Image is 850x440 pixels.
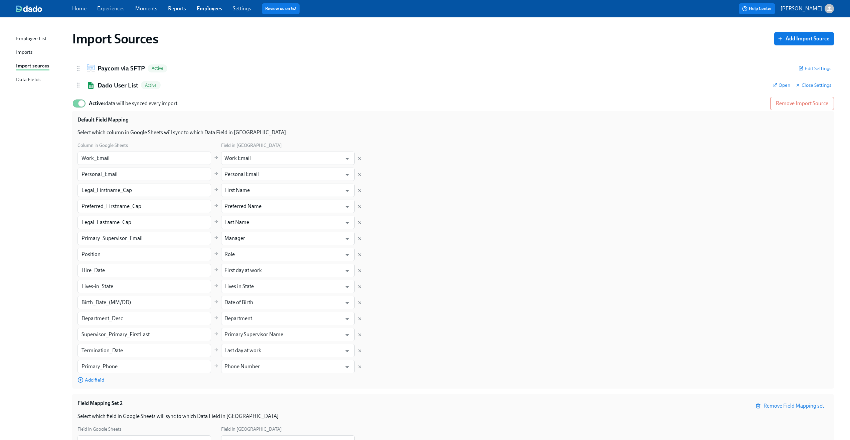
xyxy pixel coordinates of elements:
div: SFTPPaycom via SFTPActiveEdit Settings [72,60,834,77]
button: Open [342,282,352,292]
a: Employee List [16,35,67,43]
h3: Default Field Mapping [77,116,129,124]
button: Open [342,154,352,164]
button: Delete mapping [357,316,362,321]
button: Delete mapping [357,284,362,289]
button: Delete mapping [357,252,362,257]
button: Delete mapping [357,220,362,225]
p: Select which field in Google Sheets will sync to which Data Field in [GEOGRAPHIC_DATA] [77,413,829,420]
button: Delete mapping [357,349,362,353]
button: Help Center [739,3,775,14]
button: [PERSON_NAME] [781,4,834,13]
a: Import sources [16,62,67,70]
button: Open [342,346,352,356]
a: Settings [233,5,251,12]
button: Open [342,298,352,308]
h1: Import Sources [72,31,158,47]
strong: Active: [89,100,105,106]
img: SFTP [87,64,95,72]
button: Delete mapping [357,365,362,369]
button: Open [342,186,352,196]
button: Open [342,330,352,340]
button: Delete mapping [357,172,362,177]
a: dado [16,5,72,12]
div: Imports [16,48,32,57]
a: Home [72,5,87,12]
button: Add field [77,377,104,383]
div: Employee List [16,35,46,43]
button: Open [342,234,352,244]
a: Review us on G2 [265,5,296,12]
span: Active [141,83,161,88]
button: Close Settings [796,82,831,88]
a: Reports [168,5,186,12]
div: Data Fields [16,76,40,84]
span: Add Import Source [779,35,829,42]
a: Experiences [97,5,125,12]
img: Google Sheets [87,82,95,89]
button: Delete mapping [357,204,362,209]
button: Open [342,250,352,260]
button: Add Import Source [774,32,834,45]
button: Review us on G2 [262,3,300,14]
button: Open [342,218,352,228]
span: Remove Import Source [776,100,828,107]
p: [PERSON_NAME] [781,5,822,12]
button: Delete mapping [357,268,362,273]
button: Remove Import Source [770,97,834,110]
button: Remove Field Mapping set [752,399,829,413]
h3: Field Mapping Set 2 [77,400,123,407]
span: Field in Google Sheets [77,426,122,432]
div: Import sources [16,62,49,70]
p: Select which column in Google Sheets will sync to which Data Field in [GEOGRAPHIC_DATA] [77,129,829,136]
span: Field in [GEOGRAPHIC_DATA] [221,143,282,148]
h2: Dado User List [98,81,138,90]
a: Moments [135,5,157,12]
a: Data Fields [16,76,67,84]
button: Open [342,202,352,212]
button: Delete mapping [357,156,362,161]
button: Open [342,170,352,180]
a: Open [773,82,790,88]
button: Open [342,266,352,276]
div: Google SheetsDado User ListActiveOpenClose Settings [72,77,834,94]
button: Delete mapping [357,333,362,337]
span: Active [148,66,167,71]
span: Column in Google Sheets [77,143,128,148]
span: Help Center [742,5,772,12]
span: data will be synced every import [89,100,177,106]
h2: Paycom via SFTP [98,64,145,73]
a: Employees [197,5,222,12]
a: Imports [16,48,67,57]
button: Delete mapping [357,236,362,241]
img: dado [16,5,42,12]
button: Edit Settings [799,65,831,72]
button: Open [342,362,352,372]
span: Field in [GEOGRAPHIC_DATA] [221,426,282,432]
button: Delete mapping [357,300,362,305]
button: Delete mapping [357,188,362,193]
button: Open [342,314,352,324]
span: Remove Field Mapping set [757,403,824,409]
